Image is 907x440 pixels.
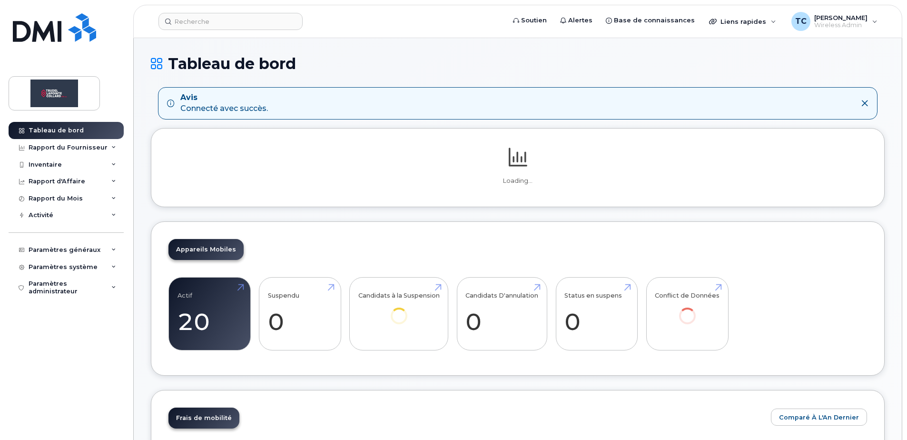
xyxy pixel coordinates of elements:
a: Appareils Mobiles [168,239,244,260]
a: Conflict de Données [655,282,720,337]
p: Loading... [168,177,867,185]
a: Candidats à la Suspension [358,282,440,337]
a: Candidats D'annulation 0 [465,282,538,345]
button: Comparé à l'An Dernier [771,409,867,426]
a: Frais de mobilité [168,408,239,429]
a: Status en suspens 0 [564,282,629,345]
div: Connecté avec succès. [180,92,268,114]
strong: Avis [180,92,268,103]
span: Comparé à l'An Dernier [779,413,859,422]
a: Suspendu 0 [268,282,332,345]
h1: Tableau de bord [151,55,885,72]
a: Actif 20 [177,282,242,345]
